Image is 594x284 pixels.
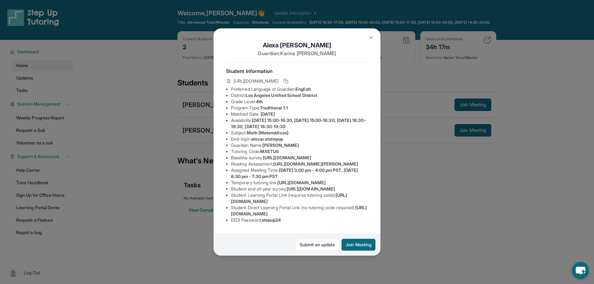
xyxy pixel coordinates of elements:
[231,142,368,148] li: Guardian Name :
[231,111,368,117] li: Matched Date:
[226,50,368,57] p: Guardian: Karina [PERSON_NAME]
[231,92,368,99] li: District:
[247,130,289,135] span: Math (Matemáticas)
[296,239,339,251] a: Submit an update
[260,105,288,110] span: Traditional 1:1
[233,78,278,84] span: [URL][DOMAIN_NAME]
[226,67,368,75] h4: Student Information
[260,149,279,154] span: MXETU6
[231,161,368,167] li: Reading Assessment :
[231,217,368,223] li: EEDI Password :
[277,180,326,185] span: [URL][DOMAIN_NAME]
[231,99,368,105] li: Grade Level:
[231,192,368,205] li: Student Learning Portal Link (requires tutoring code) :
[231,167,368,180] li: Assigned Meeting Time :
[231,117,368,130] li: Availability:
[287,186,335,191] span: [URL][DOMAIN_NAME]
[231,155,368,161] li: Baseline survey :
[342,239,375,251] button: Join Meeting
[251,136,283,142] span: alexar.atstepup
[273,161,358,166] span: [URL][DOMAIN_NAME][PERSON_NAME]
[231,186,368,192] li: Student end-of-year survey :
[295,86,311,92] span: English
[226,41,368,50] h1: Alexa [PERSON_NAME]
[261,111,275,117] span: [DATE]
[231,136,368,142] li: Eedi login :
[262,142,299,148] span: [PERSON_NAME]
[282,77,290,85] button: Copy link
[231,180,368,186] li: Temporary tutoring link :
[231,105,368,111] li: Program Type:
[231,118,366,129] span: [DATE] 15:00-16:30, [DATE] 15:00-16:30, [DATE] 18:30-19:30, [DATE] 18:30-19:30
[262,217,281,223] span: stepup24
[231,86,368,92] li: Preferred Language of Guardian:
[231,167,358,179] span: [DATE] 3:00 pm - 4:00 pm PST, [DATE] 6:30 pm - 7:30 pm PST
[369,35,374,40] img: Close Icon
[231,205,368,217] li: Student Direct Learning Portal Link (no tutoring code required) :
[246,93,317,98] span: Los Angeles Unified School District
[256,99,263,104] span: 4th
[231,148,368,155] li: Tutoring Code :
[263,155,311,160] span: [URL][DOMAIN_NAME]
[231,130,368,136] li: Subject :
[572,262,589,279] button: chat-button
